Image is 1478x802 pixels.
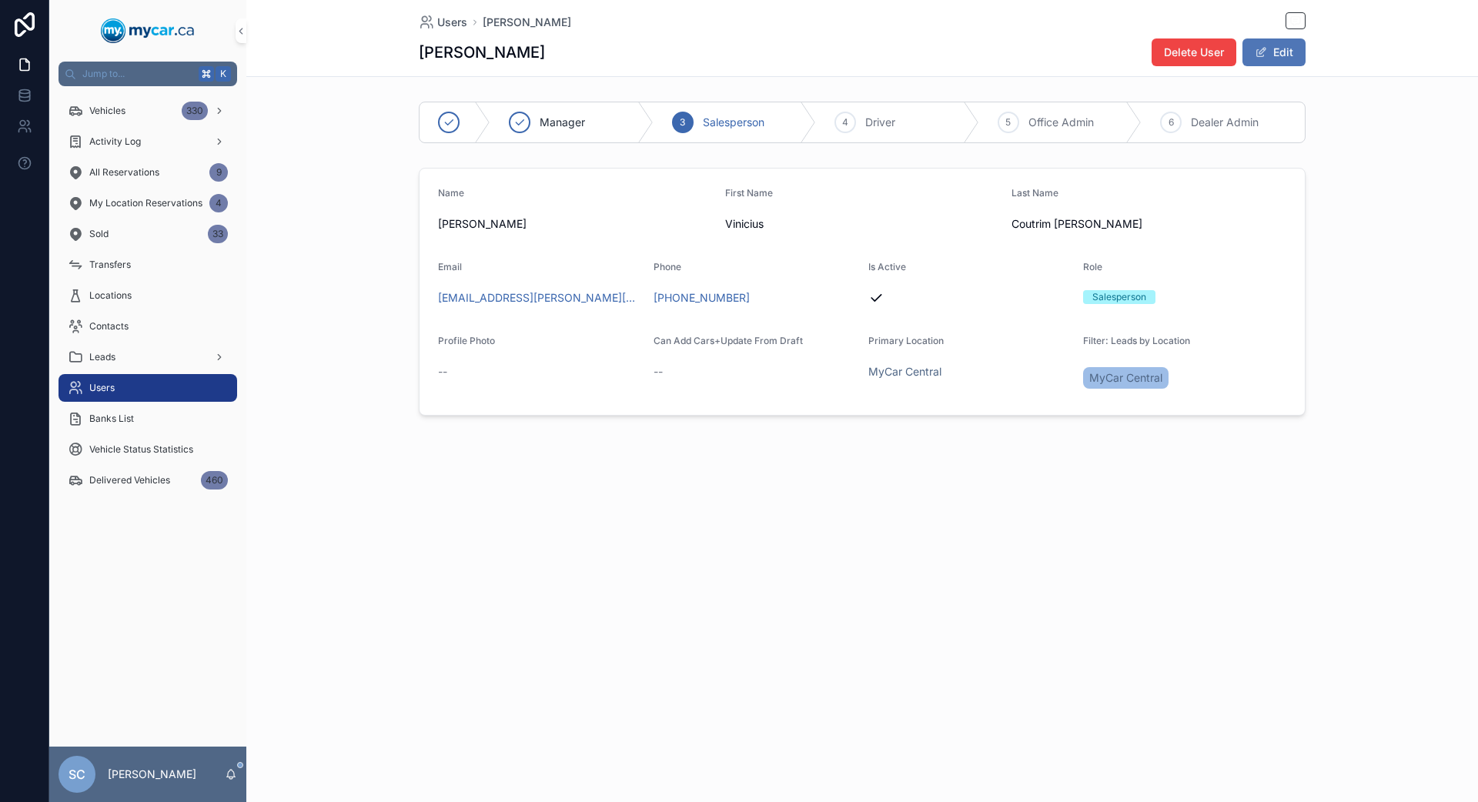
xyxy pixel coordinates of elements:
[1005,116,1011,129] span: 5
[438,216,713,232] span: [PERSON_NAME]
[89,320,129,332] span: Contacts
[89,289,132,302] span: Locations
[438,335,495,346] span: Profile Photo
[89,382,115,394] span: Users
[868,364,941,379] a: MyCar Central
[1012,216,1286,232] span: Coutrim [PERSON_NAME]
[82,68,192,80] span: Jump to...
[59,128,237,155] a: Activity Log
[89,166,159,179] span: All Reservations
[108,767,196,782] p: [PERSON_NAME]
[209,194,228,212] div: 4
[69,765,85,784] span: SC
[540,115,585,130] span: Manager
[438,290,641,306] a: [EMAIL_ADDRESS][PERSON_NAME][DOMAIN_NAME]
[89,413,134,425] span: Banks List
[89,105,125,117] span: Vehicles
[59,251,237,279] a: Transfers
[1169,116,1174,129] span: 6
[101,18,195,43] img: App logo
[1083,335,1190,346] span: Filter: Leads by Location
[208,225,228,243] div: 33
[59,282,237,309] a: Locations
[1191,115,1259,130] span: Dealer Admin
[1012,187,1058,199] span: Last Name
[842,116,848,129] span: 4
[89,197,202,209] span: My Location Reservations
[59,466,237,494] a: Delivered Vehicles460
[89,474,170,486] span: Delivered Vehicles
[865,115,895,130] span: Driver
[868,261,906,272] span: Is Active
[89,259,131,271] span: Transfers
[438,364,447,379] span: --
[59,312,237,340] a: Contacts
[201,471,228,490] div: 460
[59,405,237,433] a: Banks List
[1164,45,1224,60] span: Delete User
[59,220,237,248] a: Sold33
[59,97,237,125] a: Vehicles330
[654,290,750,306] a: [PHONE_NUMBER]
[1152,38,1236,66] button: Delete User
[1089,370,1162,386] span: MyCar Central
[89,443,193,456] span: Vehicle Status Statistics
[703,115,764,130] span: Salesperson
[654,261,681,272] span: Phone
[59,189,237,217] a: My Location Reservations4
[59,159,237,186] a: All Reservations9
[209,163,228,182] div: 9
[438,261,462,272] span: Email
[59,62,237,86] button: Jump to...K
[680,116,685,129] span: 3
[1028,115,1094,130] span: Office Admin
[59,374,237,402] a: Users
[49,86,246,514] div: scrollable content
[1242,38,1306,66] button: Edit
[437,15,467,30] span: Users
[89,351,115,363] span: Leads
[483,15,571,30] a: [PERSON_NAME]
[868,335,944,346] span: Primary Location
[419,15,467,30] a: Users
[59,436,237,463] a: Vehicle Status Statistics
[1083,367,1169,389] a: MyCar Central
[725,216,1000,232] span: Vinicius
[217,68,229,80] span: K
[1092,290,1146,304] div: Salesperson
[654,335,803,346] span: Can Add Cars+Update From Draft
[182,102,208,120] div: 330
[89,135,141,148] span: Activity Log
[89,228,109,240] span: Sold
[1083,261,1102,272] span: Role
[419,42,545,63] h1: [PERSON_NAME]
[654,364,663,379] span: --
[59,343,237,371] a: Leads
[725,187,773,199] span: First Name
[438,187,464,199] span: Name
